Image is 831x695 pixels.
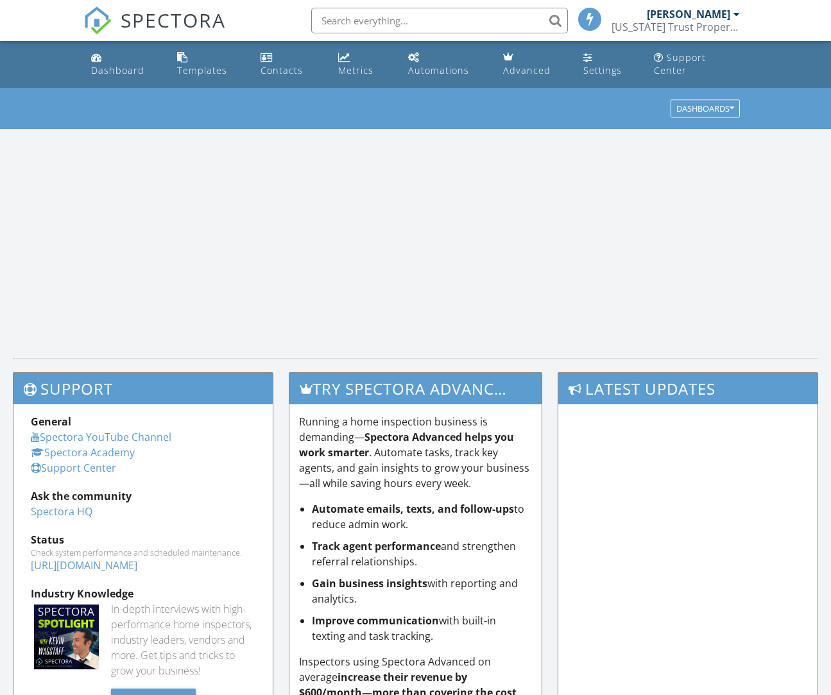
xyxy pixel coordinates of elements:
[312,576,531,606] li: with reporting and analytics.
[312,613,531,644] li: with built-in texting and task tracking.
[31,558,137,572] a: [URL][DOMAIN_NAME]
[671,100,740,118] button: Dashboards
[31,445,135,459] a: Spectora Academy
[403,46,488,83] a: Automations (Basic)
[31,488,255,504] div: Ask the community
[312,613,439,628] strong: Improve communication
[13,373,273,404] h3: Support
[312,538,531,569] li: and strengthen referral relationships.
[612,21,740,33] div: Florida Trust Property Inspections
[121,6,226,33] span: SPECTORA
[91,64,144,76] div: Dashboard
[654,51,706,76] div: Support Center
[31,547,255,558] div: Check system performance and scheduled maintenance.
[299,414,531,491] p: Running a home inspection business is demanding— . Automate tasks, track key agents, and gain ins...
[299,430,514,459] strong: Spectora Advanced helps you work smarter
[338,64,373,76] div: Metrics
[86,46,162,83] a: Dashboard
[312,501,531,532] li: to reduce admin work.
[31,461,116,475] a: Support Center
[31,532,255,547] div: Status
[558,373,818,404] h3: Latest Updates
[31,430,171,444] a: Spectora YouTube Channel
[31,504,92,519] a: Spectora HQ
[289,373,541,404] h3: Try spectora advanced [DATE]
[83,17,226,44] a: SPECTORA
[676,105,734,114] div: Dashboards
[333,46,393,83] a: Metrics
[83,6,112,35] img: The Best Home Inspection Software - Spectora
[312,502,514,516] strong: Automate emails, texts, and follow-ups
[177,64,227,76] div: Templates
[172,46,245,83] a: Templates
[649,46,745,83] a: Support Center
[311,8,568,33] input: Search everything...
[312,539,441,553] strong: Track agent performance
[34,605,99,669] img: Spectoraspolightmain
[31,586,255,601] div: Industry Knowledge
[408,64,469,76] div: Automations
[503,64,551,76] div: Advanced
[312,576,427,590] strong: Gain business insights
[498,46,568,83] a: Advanced
[31,415,71,429] strong: General
[647,8,730,21] div: [PERSON_NAME]
[583,64,622,76] div: Settings
[111,601,256,678] div: In-depth interviews with high-performance home inspectors, industry leaders, vendors and more. Ge...
[578,46,638,83] a: Settings
[255,46,322,83] a: Contacts
[261,64,303,76] div: Contacts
